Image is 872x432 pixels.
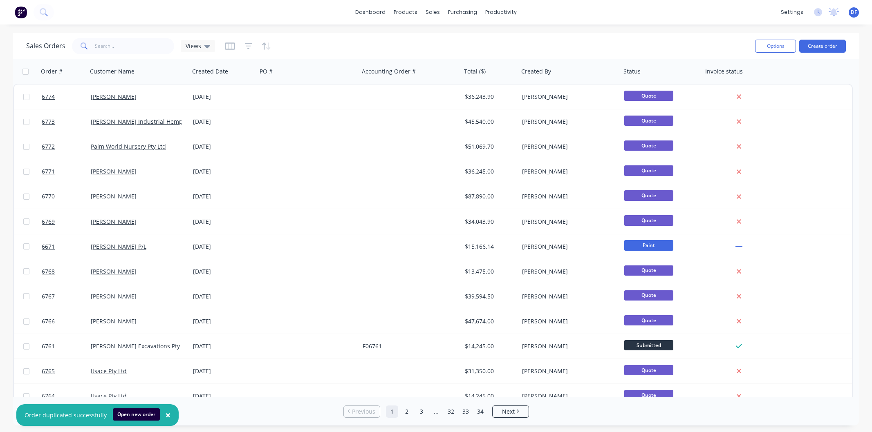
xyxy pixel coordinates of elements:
[465,93,513,101] div: $36,243.90
[42,143,55,151] span: 6772
[42,85,91,109] a: 6774
[42,317,55,325] span: 6766
[777,6,807,18] div: settings
[26,42,65,50] h1: Sales Orders
[91,192,137,200] a: [PERSON_NAME]
[624,340,673,350] span: Submitted
[193,267,254,276] div: [DATE]
[42,267,55,276] span: 6768
[430,405,442,418] a: Jump forward
[465,243,513,251] div: $15,166.14
[95,38,175,54] input: Search...
[193,118,254,126] div: [DATE]
[42,118,55,126] span: 6773
[522,392,613,400] div: [PERSON_NAME]
[192,67,228,76] div: Created Date
[42,218,55,226] span: 6769
[193,243,254,251] div: [DATE]
[522,118,613,126] div: [PERSON_NAME]
[624,116,673,126] span: Quote
[522,317,613,325] div: [PERSON_NAME]
[193,93,254,101] div: [DATE]
[465,192,513,200] div: $87,890.00
[522,367,613,375] div: [PERSON_NAME]
[522,143,613,151] div: [PERSON_NAME]
[193,192,254,200] div: [DATE]
[91,367,127,375] a: Itsace Pty Ltd
[465,292,513,301] div: $39,594.50
[522,93,613,101] div: [PERSON_NAME]
[362,67,416,76] div: Accounting Order #
[42,284,91,309] a: 6767
[522,167,613,176] div: [PERSON_NAME]
[91,267,137,275] a: [PERSON_NAME]
[623,67,641,76] div: Status
[522,267,613,276] div: [PERSON_NAME]
[41,67,63,76] div: Order #
[193,367,254,375] div: [DATE]
[193,342,254,350] div: [DATE]
[91,218,137,225] a: [PERSON_NAME]
[624,365,673,375] span: Quote
[42,93,55,101] span: 6774
[91,167,137,175] a: [PERSON_NAME]
[465,143,513,151] div: $51,069.70
[624,290,673,301] span: Quote
[624,215,673,225] span: Quote
[193,218,254,226] div: [DATE]
[421,6,444,18] div: sales
[624,91,673,101] span: Quote
[474,405,486,418] a: Page 34
[624,390,673,400] span: Quote
[42,109,91,134] a: 6773
[42,134,91,159] a: 6772
[91,143,166,150] a: Palm World Nursery Pty Ltd
[465,342,513,350] div: $14,245.00
[521,67,551,76] div: Created By
[42,292,55,301] span: 6767
[390,6,421,18] div: products
[465,367,513,375] div: $31,350.00
[465,392,513,400] div: $14,245.00
[42,367,55,375] span: 6765
[42,209,91,234] a: 6769
[481,6,521,18] div: productivity
[42,184,91,209] a: 6770
[465,267,513,276] div: $13,475.00
[42,159,91,184] a: 6771
[351,6,390,18] a: dashboard
[193,143,254,151] div: [DATE]
[344,408,380,416] a: Previous page
[624,165,673,176] span: Quote
[193,317,254,325] div: [DATE]
[624,240,673,250] span: Paint
[91,292,137,300] a: [PERSON_NAME]
[42,309,91,334] a: 6766
[401,405,413,418] a: Page 2
[352,408,375,416] span: Previous
[624,190,673,200] span: Quote
[522,243,613,251] div: [PERSON_NAME]
[444,6,481,18] div: purchasing
[91,317,137,325] a: [PERSON_NAME]
[755,40,796,53] button: Options
[42,192,55,200] span: 6770
[42,334,91,359] a: 6761
[25,411,107,419] div: Order duplicated successfully
[157,405,179,425] button: Close
[42,234,91,259] a: 6671
[91,118,183,125] a: [PERSON_NAME] Industrial Hemp
[193,167,254,176] div: [DATE]
[445,405,457,418] a: Page 32
[465,317,513,325] div: $47,674.00
[42,259,91,284] a: 6768
[415,405,428,418] a: Page 3
[91,93,137,100] a: [PERSON_NAME]
[193,292,254,301] div: [DATE]
[493,408,529,416] a: Next page
[363,342,453,350] div: F06761
[186,42,201,50] span: Views
[624,315,673,325] span: Quote
[851,9,857,16] span: DF
[91,342,190,350] a: [PERSON_NAME] Excavations Pty Ltd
